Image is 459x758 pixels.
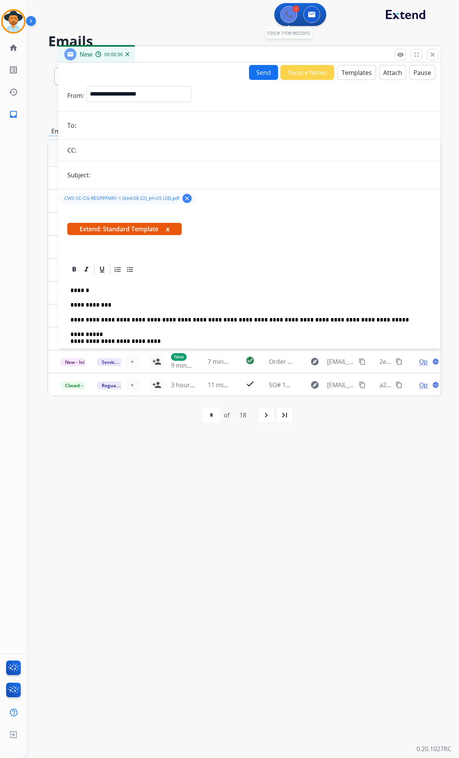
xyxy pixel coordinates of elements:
[327,357,354,366] span: [EMAIL_ADDRESS][DOMAIN_NAME]
[97,381,132,390] span: Reguard CS
[67,223,182,235] span: Extend: Standard Template
[293,5,299,12] div: 1
[246,379,255,388] mat-icon: check
[80,50,92,58] span: New
[396,381,402,388] mat-icon: content_copy
[97,358,141,366] span: Service Support
[310,380,319,390] mat-icon: explore
[280,65,334,80] button: Secure Notes
[60,358,96,366] span: New - Initial
[152,357,161,366] mat-icon: person_add
[419,357,435,366] span: Open
[432,358,439,365] mat-icon: language
[9,88,18,97] mat-icon: history
[81,264,92,275] div: Italic
[171,381,205,389] span: 3 hours ago
[397,51,404,58] mat-icon: remove_red_eye
[359,381,366,388] mat-icon: content_copy
[337,65,376,80] button: Templates
[104,52,123,58] span: 00:00:36
[396,358,402,365] mat-icon: content_copy
[417,744,451,753] p: 0.20.1027RC
[64,195,179,201] span: CWS-SC-CG-REGPPFMR1-1.0(ed.09-22)_en-US (28).pdf
[60,381,103,390] span: Closed – Solved
[171,361,212,370] span: 9 minutes ago
[130,380,134,390] span: +
[249,65,278,80] button: Send
[9,65,18,75] mat-icon: list_alt
[327,380,354,390] span: [EMAIL_ADDRESS][DOMAIN_NAME]
[67,121,76,130] p: To:
[3,11,24,32] img: avatar
[269,357,397,366] span: Order 0f591a90-70f1-46b0-a0f0-3f941a91cf7c
[233,407,252,423] div: 18
[152,380,161,390] mat-icon: person_add
[379,65,406,80] button: Attach
[269,381,317,389] span: SO# 1100986390
[310,357,319,366] mat-icon: explore
[166,224,169,234] button: x
[429,51,436,58] mat-icon: close
[267,29,310,36] span: Voice Interactions
[359,358,366,365] mat-icon: content_copy
[48,34,441,49] h2: Emails
[68,264,80,275] div: Bold
[432,381,439,388] mat-icon: language
[208,357,249,366] span: 7 minutes ago
[125,354,140,369] button: +
[171,353,187,361] p: New
[130,357,134,366] span: +
[413,51,420,58] mat-icon: fullscreen
[409,65,435,80] button: Pause
[246,356,255,365] mat-icon: check_circle
[67,170,90,180] p: Subject:
[48,127,89,136] p: Emails (175)
[224,411,229,420] div: of
[280,411,289,420] mat-icon: last_page
[67,146,76,155] p: CC:
[419,380,435,390] span: Open
[9,110,18,119] mat-icon: inbox
[184,195,190,202] mat-icon: clear
[208,381,252,389] span: 11 minutes ago
[262,411,271,420] mat-icon: navigate_next
[67,91,84,100] p: From:
[112,264,124,275] div: Ordered List
[96,264,108,275] div: Underline
[124,264,136,275] div: Bullet List
[125,377,140,393] button: +
[9,43,18,52] mat-icon: home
